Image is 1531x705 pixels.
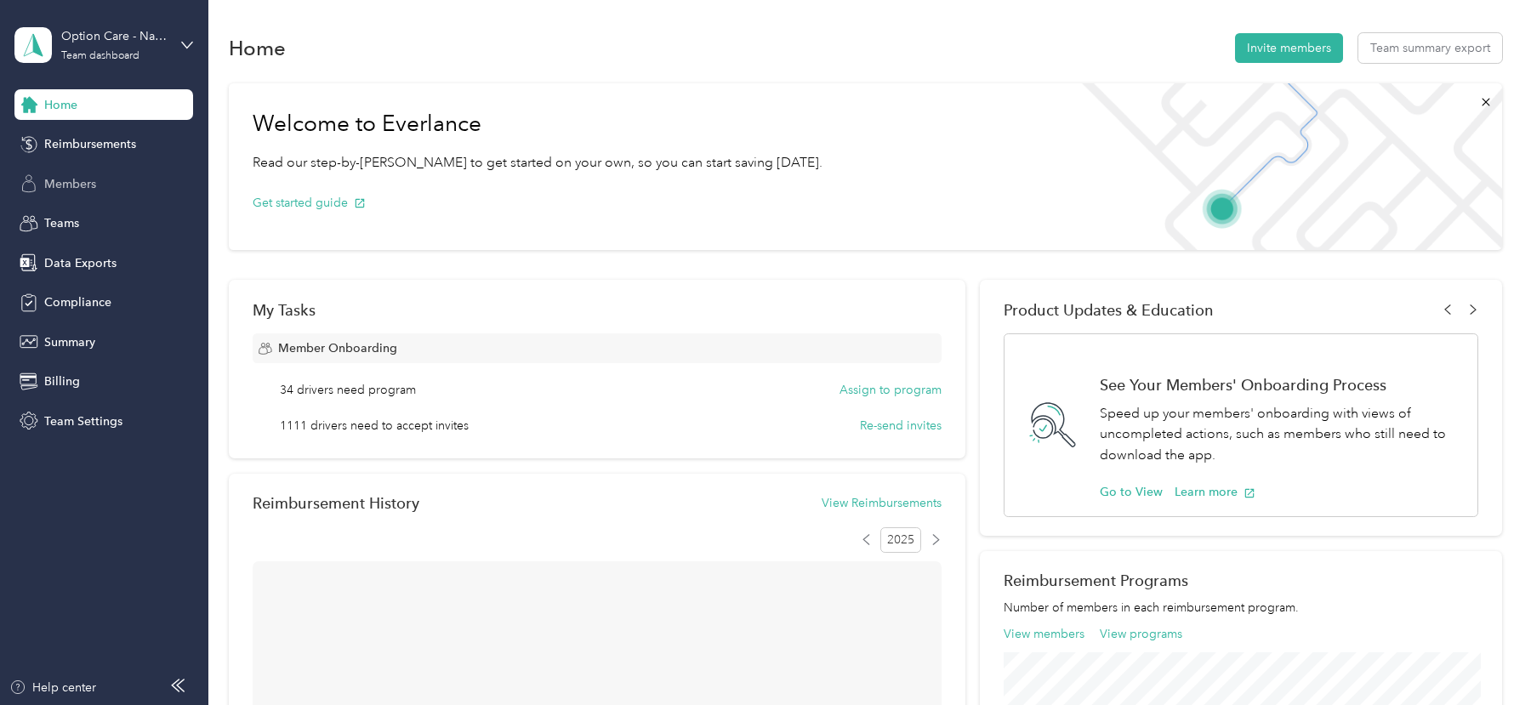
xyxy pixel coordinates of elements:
iframe: Everlance-gr Chat Button Frame [1436,610,1531,705]
button: View Reimbursements [822,494,942,512]
span: 2025 [880,527,921,553]
button: Help center [9,679,96,696]
div: My Tasks [253,301,942,319]
h2: Reimbursement Programs [1004,571,1477,589]
button: Assign to program [839,381,942,399]
button: Go to View [1100,483,1163,501]
span: Summary [44,333,95,351]
span: Reimbursements [44,135,136,153]
span: Billing [44,372,80,390]
span: Members [44,175,96,193]
p: Speed up your members' onboarding with views of uncompleted actions, such as members who still ne... [1100,403,1459,466]
button: View members [1004,625,1084,643]
p: Read our step-by-[PERSON_NAME] to get started on your own, so you can start saving [DATE]. [253,152,822,173]
span: Data Exports [44,254,117,272]
span: 34 drivers need program [280,381,416,399]
h1: Home [229,39,286,57]
button: Team summary export [1358,33,1502,63]
button: Invite members [1235,33,1343,63]
span: Team Settings [44,412,122,430]
span: Teams [44,214,79,232]
span: Member Onboarding [278,339,397,357]
span: Product Updates & Education [1004,301,1214,319]
button: Get started guide [253,194,366,212]
button: View programs [1100,625,1182,643]
button: Re-send invites [860,417,942,435]
h1: See Your Members' Onboarding Process [1100,376,1459,394]
button: Learn more [1175,483,1255,501]
div: Option Care - Naven Health [61,27,168,45]
div: Team dashboard [61,51,139,61]
img: Welcome to everlance [1065,83,1501,250]
h2: Reimbursement History [253,494,419,512]
h1: Welcome to Everlance [253,111,822,138]
span: 1111 drivers need to accept invites [280,417,469,435]
span: Compliance [44,293,111,311]
p: Number of members in each reimbursement program. [1004,599,1477,617]
span: Home [44,96,77,114]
